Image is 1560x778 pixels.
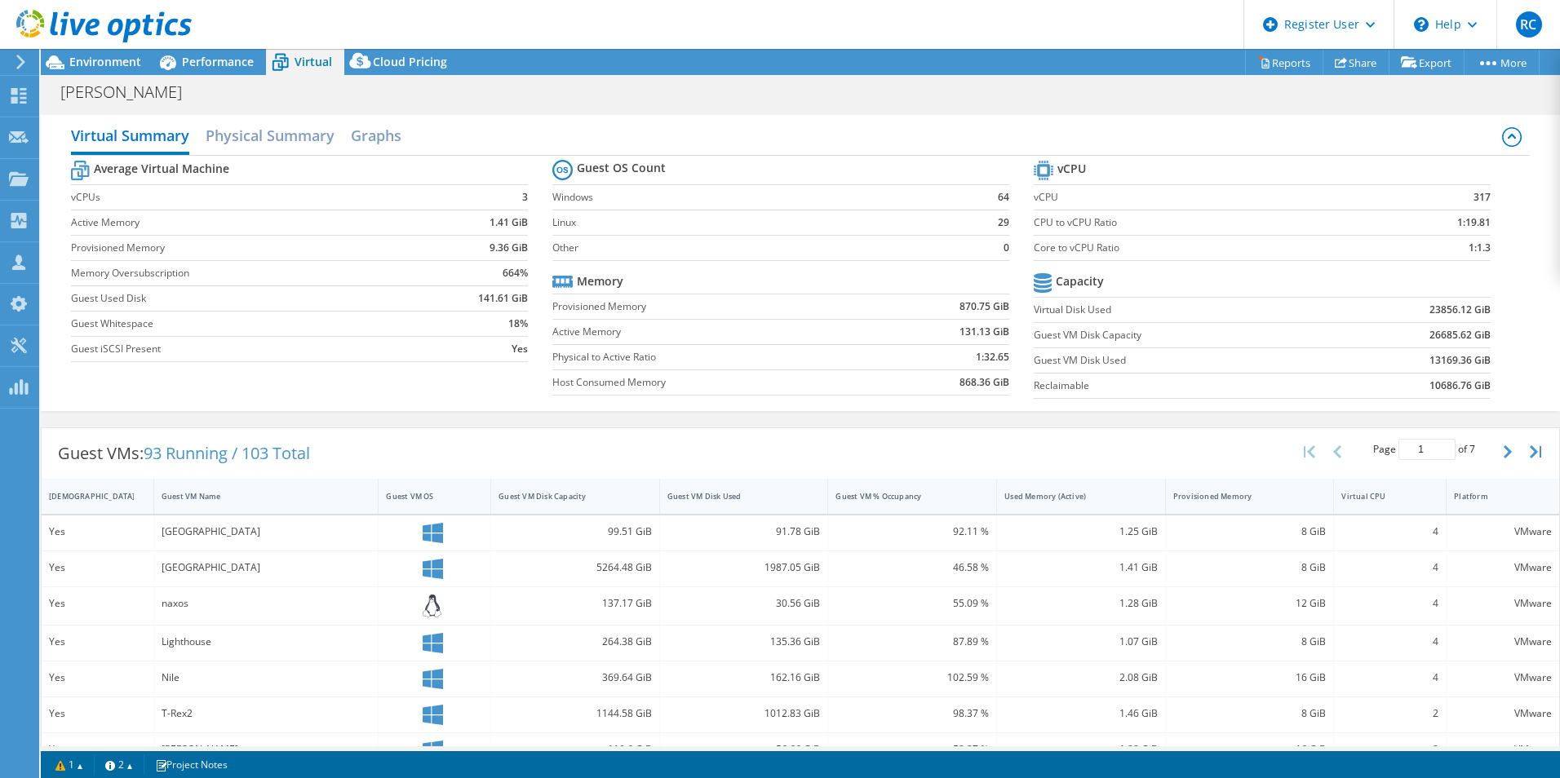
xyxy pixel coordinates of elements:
[1034,327,1332,343] label: Guest VM Disk Capacity
[71,341,419,357] label: Guest iSCSI Present
[373,54,447,69] span: Cloud Pricing
[44,754,95,775] a: 1
[1429,302,1491,318] b: 23856.12 GiB
[162,559,371,577] div: [GEOGRAPHIC_DATA]
[499,595,652,612] div: 137.17 GiB
[42,428,326,479] div: Guest VMs:
[1173,705,1327,723] div: 8 GiB
[1004,669,1158,687] div: 2.08 GiB
[1034,378,1332,394] label: Reclaimable
[1173,523,1327,541] div: 8 GiB
[1034,302,1332,318] label: Virtual Disk Used
[1373,439,1475,460] span: Page of
[1056,273,1104,290] b: Capacity
[1004,705,1158,723] div: 1.46 GiB
[71,265,419,281] label: Memory Oversubscription
[71,214,419,231] label: Active Memory
[1034,189,1371,206] label: vCPU
[1341,491,1419,502] div: Virtual CPU
[1004,559,1158,577] div: 1.41 GiB
[1034,352,1332,369] label: Guest VM Disk Used
[1341,559,1438,577] div: 4
[499,559,652,577] div: 5264.48 GiB
[1454,740,1552,758] div: VMware
[667,705,821,723] div: 1012.83 GiB
[508,316,528,332] b: 18%
[1398,439,1456,460] input: jump to page
[295,54,332,69] span: Virtual
[71,290,419,307] label: Guest Used Disk
[1341,633,1438,651] div: 4
[959,374,1009,391] b: 868.36 GiB
[1457,214,1491,231] b: 1:19.81
[490,240,528,256] b: 9.36 GiB
[162,595,371,612] div: naxos
[1173,559,1327,577] div: 8 GiB
[976,349,1009,365] b: 1:32.65
[1454,633,1552,651] div: VMware
[49,740,146,758] div: Yes
[1454,595,1552,612] div: VMware
[162,491,352,502] div: Guest VM Name
[835,491,969,502] div: Guest VM % Occupancy
[162,705,371,723] div: T-Rex2
[206,119,335,152] h2: Physical Summary
[503,265,528,281] b: 664%
[162,523,371,541] div: [GEOGRAPHIC_DATA]
[667,491,801,502] div: Guest VM Disk Used
[1034,240,1371,256] label: Core to vCPU Ratio
[667,669,821,687] div: 162.16 GiB
[1004,633,1158,651] div: 1.07 GiB
[835,523,989,541] div: 92.11 %
[552,240,968,256] label: Other
[1429,352,1491,369] b: 13169.36 GiB
[1034,214,1371,231] label: CPU to vCPU Ratio
[1323,50,1389,75] a: Share
[1429,327,1491,343] b: 26685.62 GiB
[144,754,239,775] a: Project Notes
[1341,595,1438,612] div: 4
[577,160,666,176] b: Guest OS Count
[1173,595,1327,612] div: 12 GiB
[522,189,528,206] b: 3
[182,54,254,69] span: Performance
[1004,240,1009,256] b: 0
[667,595,821,612] div: 30.56 GiB
[49,633,146,651] div: Yes
[386,491,463,502] div: Guest VM OS
[53,83,207,101] h1: [PERSON_NAME]
[1057,161,1086,177] b: vCPU
[1004,740,1158,758] div: 1.22 GiB
[835,595,989,612] div: 55.09 %
[499,669,652,687] div: 369.64 GiB
[512,341,528,357] b: Yes
[1454,491,1532,502] div: Platform
[94,161,229,177] b: Average Virtual Machine
[499,523,652,541] div: 99.51 GiB
[1173,669,1327,687] div: 16 GiB
[998,214,1009,231] b: 29
[667,633,821,651] div: 135.36 GiB
[49,559,146,577] div: Yes
[499,740,652,758] div: 119.6 GiB
[49,595,146,612] div: Yes
[835,740,989,758] div: 52.27 %
[835,705,989,723] div: 98.37 %
[1341,523,1438,541] div: 4
[1469,240,1491,256] b: 1:1.3
[1454,669,1552,687] div: VMware
[1004,595,1158,612] div: 1.28 GiB
[552,349,876,365] label: Physical to Active Ratio
[1469,442,1475,456] span: 7
[835,669,989,687] div: 102.59 %
[71,189,419,206] label: vCPUs
[69,54,141,69] span: Environment
[1414,17,1429,32] svg: \n
[1474,189,1491,206] b: 317
[1004,523,1158,541] div: 1.25 GiB
[71,240,419,256] label: Provisioned Memory
[667,523,821,541] div: 91.78 GiB
[667,559,821,577] div: 1987.05 GiB
[162,740,371,758] div: [PERSON_NAME]
[835,633,989,651] div: 87.89 %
